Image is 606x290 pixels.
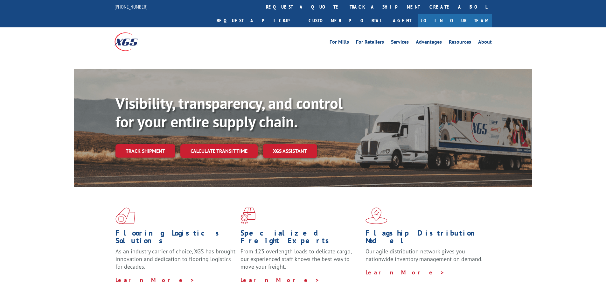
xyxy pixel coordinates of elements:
[416,39,442,46] a: Advantages
[115,93,343,131] b: Visibility, transparency, and control for your entire supply chain.
[330,39,349,46] a: For Mills
[366,208,387,224] img: xgs-icon-flagship-distribution-model-red
[115,208,135,224] img: xgs-icon-total-supply-chain-intelligence-red
[449,39,471,46] a: Resources
[240,208,255,224] img: xgs-icon-focused-on-flooring-red
[304,14,387,27] a: Customer Portal
[366,269,445,276] a: Learn More >
[115,248,235,270] span: As an industry carrier of choice, XGS has brought innovation and dedication to flooring logistics...
[391,39,409,46] a: Services
[212,14,304,27] a: Request a pickup
[366,229,486,248] h1: Flagship Distribution Model
[263,144,317,158] a: XGS ASSISTANT
[356,39,384,46] a: For Retailers
[418,14,492,27] a: Join Our Team
[366,248,483,263] span: Our agile distribution network gives you nationwide inventory management on demand.
[115,276,195,284] a: Learn More >
[180,144,258,158] a: Calculate transit time
[478,39,492,46] a: About
[387,14,418,27] a: Agent
[115,229,236,248] h1: Flooring Logistics Solutions
[240,276,320,284] a: Learn More >
[240,229,361,248] h1: Specialized Freight Experts
[115,4,148,10] a: [PHONE_NUMBER]
[240,248,361,276] p: From 123 overlength loads to delicate cargo, our experienced staff knows the best way to move you...
[115,144,175,158] a: Track shipment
